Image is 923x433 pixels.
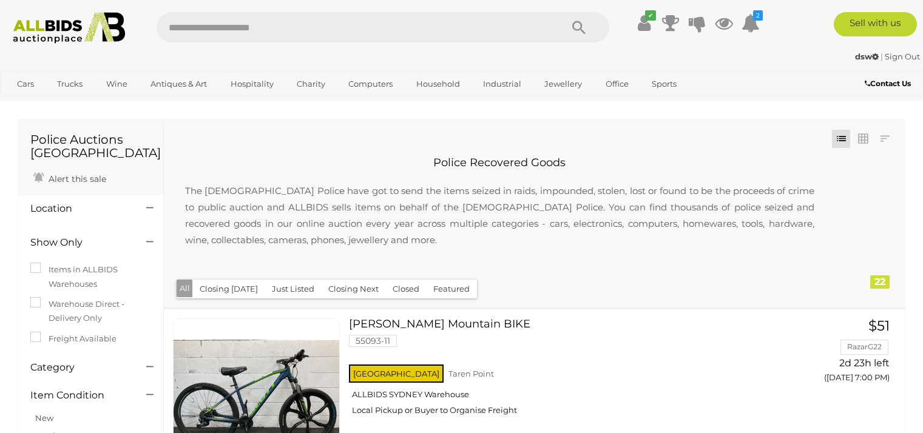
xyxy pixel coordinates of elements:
[30,332,117,346] label: Freight Available
[177,280,193,297] button: All
[834,12,917,36] a: Sell with us
[865,79,911,88] b: Contact Us
[791,318,893,389] a: $51 RazarG22 2d 23h left ([DATE] 7:00 PM)
[598,74,637,94] a: Office
[30,169,109,187] a: Alert this sale
[549,12,609,42] button: Search
[742,12,760,34] a: 2
[35,413,53,423] a: New
[30,297,151,326] label: Warehouse Direct - Delivery Only
[173,157,827,169] h2: Police Recovered Goods
[223,74,282,94] a: Hospitality
[7,12,132,44] img: Allbids.com.au
[30,133,151,159] h1: Police Auctions [GEOGRAPHIC_DATA]
[30,237,128,248] h4: Show Only
[98,74,135,94] a: Wine
[426,280,477,298] button: Featured
[30,263,151,291] label: Items in ALLBIDS Warehouses
[408,74,468,94] a: Household
[645,10,656,21] i: ✔
[30,203,128,214] h4: Location
[192,280,265,298] button: Closing [DATE]
[753,10,763,21] i: 2
[635,12,653,34] a: ✔
[536,74,590,94] a: Jewellery
[30,390,128,401] h4: Item Condition
[289,74,333,94] a: Charity
[865,77,914,90] a: Contact Us
[855,52,881,61] a: dsw
[644,74,685,94] a: Sports
[9,94,111,114] a: [GEOGRAPHIC_DATA]
[49,74,90,94] a: Trucks
[321,280,386,298] button: Closing Next
[885,52,920,61] a: Sign Out
[340,74,401,94] a: Computers
[475,74,529,94] a: Industrial
[46,173,106,184] span: Alert this sale
[30,362,128,373] h4: Category
[9,74,42,94] a: Cars
[358,318,772,425] a: [PERSON_NAME] Mountain BIKE 55093-11 [GEOGRAPHIC_DATA] Taren Point ALLBIDS SYDNEY Warehouse Local...
[855,52,879,61] strong: dsw
[385,280,427,298] button: Closed
[881,52,883,61] span: |
[265,280,322,298] button: Just Listed
[143,74,215,94] a: Antiques & Art
[173,170,827,260] p: The [DEMOGRAPHIC_DATA] Police have got to send the items seized in raids, impounded, stolen, lost...
[868,317,890,334] span: $51
[870,275,890,289] div: 22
